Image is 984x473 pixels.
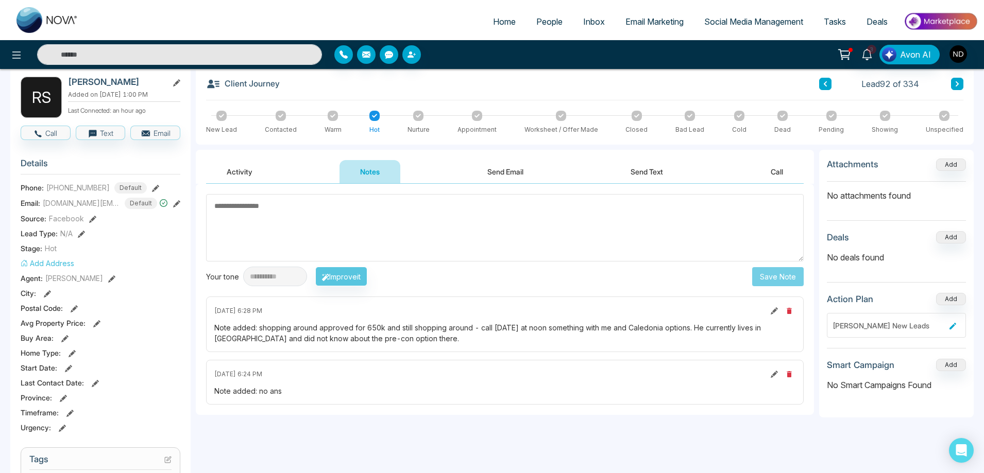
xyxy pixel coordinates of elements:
span: Email: [21,198,40,208]
span: Facebook [49,213,84,224]
span: City : [21,288,36,299]
span: Agent: [21,273,43,284]
p: Last Connected: an hour ago [68,104,180,115]
span: [DATE] 6:24 PM [214,370,262,379]
button: Send Text [610,160,684,183]
a: 3 [855,45,879,63]
button: Activity [206,160,273,183]
a: Inbox [573,12,615,31]
h3: Action Plan [827,294,873,304]
a: Tasks [813,12,856,31]
span: Inbox [583,16,605,27]
button: Call [21,126,71,140]
span: Add [936,160,966,168]
img: Market-place.gif [903,10,978,33]
div: Note added: no ans [214,386,795,396]
span: Home Type : [21,347,61,358]
span: Default [125,198,157,209]
span: Email Marketing [625,16,684,27]
h2: [PERSON_NAME] [68,77,164,87]
div: Cold [732,125,747,134]
span: [PHONE_NUMBER] [46,182,110,193]
span: [DATE] 6:28 PM [214,306,262,316]
h3: Tags [29,454,172,470]
h3: Client Journey [206,77,280,91]
span: People [536,16,563,27]
button: Email [130,126,180,140]
button: Add [936,293,966,305]
p: No attachments found [827,182,966,202]
span: [PERSON_NAME] [45,273,103,284]
h3: Deals [827,232,849,242]
p: No Smart Campaigns Found [827,379,966,391]
button: Call [750,160,804,183]
div: Note added: shopping around approved for 650k and still shopping around - call [DATE] at noon som... [214,322,795,344]
a: Social Media Management [694,12,813,31]
span: Lead Type: [21,228,58,239]
span: Deals [867,16,888,27]
span: 3 [867,45,876,54]
div: Dead [774,125,791,134]
div: Unspecified [926,125,963,134]
span: Lead 92 of 334 [861,78,919,90]
span: Province : [21,392,52,403]
span: Default [114,182,147,194]
button: Send Email [467,160,544,183]
button: Add [936,159,966,171]
span: Avg Property Price : [21,318,86,328]
button: Text [76,126,126,140]
h3: Attachments [827,159,878,169]
div: Appointment [457,125,497,134]
img: Lead Flow [882,47,896,62]
div: Worksheet / Offer Made [524,125,598,134]
span: Tasks [824,16,846,27]
div: Open Intercom Messenger [949,438,974,463]
button: Notes [340,160,400,183]
button: Save Note [752,267,804,286]
span: [DOMAIN_NAME][EMAIL_ADDRESS][DOMAIN_NAME] [43,198,120,208]
button: Add [936,231,966,243]
div: Showing [872,125,898,134]
div: Closed [625,125,648,134]
a: People [526,12,573,31]
button: Add Address [21,258,74,269]
button: Avon AI [879,45,940,64]
div: Your tone [206,271,243,282]
a: Email Marketing [615,12,694,31]
div: Warm [325,125,342,134]
div: Bad Lead [675,125,704,134]
span: Stage: [21,243,42,254]
span: Last Contact Date : [21,377,84,388]
span: Urgency : [21,422,51,433]
button: Add [936,359,966,371]
div: Pending [819,125,844,134]
img: User Avatar [949,45,967,63]
div: [PERSON_NAME] New Leads [833,320,945,331]
p: Added on [DATE] 1:00 PM [68,90,180,99]
h3: Details [21,158,180,174]
div: Contacted [265,125,297,134]
a: Home [483,12,526,31]
span: Postal Code : [21,303,63,313]
span: Phone: [21,182,44,193]
div: New Lead [206,125,237,134]
span: Home [493,16,516,27]
a: Deals [856,12,898,31]
span: Buy Area : [21,332,54,343]
p: No deals found [827,251,966,264]
span: Source: [21,213,46,224]
span: Avon AI [900,48,931,61]
span: Hot [45,243,57,254]
span: Timeframe : [21,407,59,418]
span: Social Media Management [704,16,803,27]
div: R S [21,77,62,118]
span: Start Date : [21,362,57,373]
div: Nurture [408,125,430,134]
span: N/A [60,228,73,239]
div: Hot [369,125,380,134]
img: Nova CRM Logo [16,7,78,33]
h3: Smart Campaign [827,360,894,370]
